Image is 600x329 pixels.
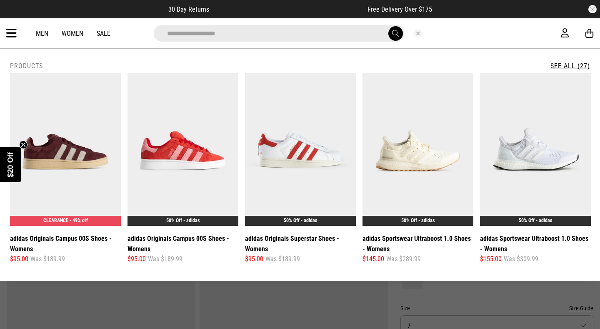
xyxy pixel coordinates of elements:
[550,62,590,70] a: See All (27)
[226,5,351,13] iframe: Customer reviews powered by Trustpilot
[519,218,552,223] a: 50% Off - adidas
[386,254,421,264] span: Was $289.99
[245,73,356,226] img: Adidas Originals Superstar Shoes - Womens in White
[480,233,591,254] a: adidas Sportswear Ultraboost 1.0 Shoes - Womens
[10,254,28,264] span: $95.00
[504,254,538,264] span: Was $309.99
[245,233,356,254] a: adidas Originals Superstar Shoes - Womens
[362,254,384,264] span: $145.00
[148,254,182,264] span: Was $189.99
[166,218,200,223] a: 50% Off - adidas
[36,30,48,37] a: Men
[413,29,422,38] button: Close search
[127,233,238,254] a: adidas Originals Campus 00S Shoes - Womens
[19,141,27,149] button: Close teaser
[480,254,502,264] span: $155.00
[97,30,110,37] a: Sale
[265,254,300,264] span: Was $189.99
[168,5,209,13] span: 30 Day Returns
[480,73,591,226] img: Adidas Sportswear Ultraboost 1.0 Shoes - Womens in White
[43,218,68,223] span: CLEARANCE
[362,233,473,254] a: adidas Sportswear Ultraboost 1.0 Shoes - Womens
[62,30,83,37] a: Women
[10,233,121,254] a: adidas Originals Campus 00S Shoes - Womens
[10,73,121,226] img: Adidas Originals Campus 00s Shoes - Womens in Maroon
[127,254,146,264] span: $95.00
[10,62,43,70] h2: Products
[6,152,15,177] span: $20 Off
[284,218,317,223] a: 50% Off - adidas
[367,5,432,13] span: Free Delivery Over $175
[30,254,65,264] span: Was $189.99
[401,218,435,223] a: 50% Off - adidas
[245,254,263,264] span: $95.00
[70,218,88,223] span: - 49% off
[362,73,473,226] img: Adidas Sportswear Ultraboost 1.0 Shoes - Womens in White
[127,73,238,226] img: Adidas Originals Campus 00s Shoes - Womens in Red
[7,3,32,28] button: Open LiveChat chat widget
